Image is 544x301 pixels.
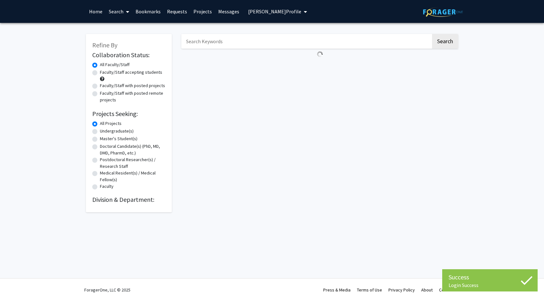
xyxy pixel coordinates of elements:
[100,183,114,190] label: Faculty
[132,0,164,23] a: Bookmarks
[100,69,162,76] label: Faculty/Staff accepting students
[357,287,382,293] a: Terms of Use
[439,287,460,293] a: Contact Us
[100,170,165,183] label: Medical Resident(s) / Medical Fellow(s)
[100,120,122,127] label: All Projects
[449,272,531,282] div: Success
[449,282,531,288] div: Login Success
[100,61,129,68] label: All Faculty/Staff
[92,51,165,59] h2: Collaboration Status:
[421,287,433,293] a: About
[100,82,165,89] label: Faculty/Staff with posted projects
[92,196,165,203] h2: Division & Department:
[100,128,134,134] label: Undergraduate(s)
[215,0,242,23] a: Messages
[86,0,106,23] a: Home
[388,287,415,293] a: Privacy Policy
[100,143,165,156] label: Doctoral Candidate(s) (PhD, MD, DMD, PharmD, etc.)
[181,34,431,49] input: Search Keywords
[181,60,458,74] nav: Page navigation
[164,0,190,23] a: Requests
[92,110,165,118] h2: Projects Seeking:
[190,0,215,23] a: Projects
[323,287,351,293] a: Press & Media
[84,279,130,301] div: ForagerOne, LLC © 2025
[100,135,137,142] label: Master's Student(s)
[100,156,165,170] label: Postdoctoral Researcher(s) / Research Staff
[432,34,458,49] button: Search
[248,8,301,15] span: [PERSON_NAME] Profile
[100,90,165,103] label: Faculty/Staff with posted remote projects
[423,7,463,17] img: ForagerOne Logo
[92,41,117,49] span: Refine By
[106,0,132,23] a: Search
[314,49,325,60] img: Loading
